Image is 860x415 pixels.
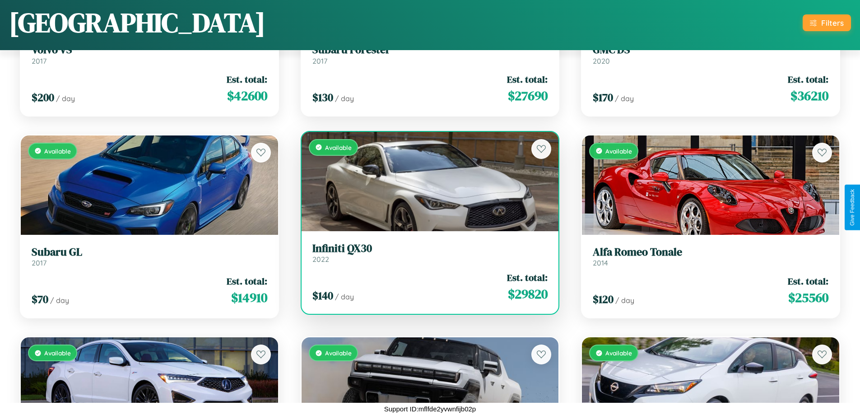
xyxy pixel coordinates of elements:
[312,43,548,65] a: Subaru Forester2017
[593,43,828,65] a: GMC DS2020
[312,56,327,65] span: 2017
[32,246,267,259] h3: Subaru GL
[32,292,48,307] span: $ 70
[312,288,333,303] span: $ 140
[849,189,855,226] div: Give Feedback
[325,144,352,151] span: Available
[821,18,844,28] div: Filters
[615,94,634,103] span: / day
[56,94,75,103] span: / day
[227,87,267,105] span: $ 42600
[227,73,267,86] span: Est. total:
[788,73,828,86] span: Est. total:
[227,275,267,288] span: Est. total:
[508,87,548,105] span: $ 27690
[312,90,333,105] span: $ 130
[593,258,608,267] span: 2014
[32,43,267,65] a: Volvo VS2017
[593,43,828,56] h3: GMC DS
[50,296,69,305] span: / day
[335,292,354,301] span: / day
[335,94,354,103] span: / day
[32,246,267,268] a: Subaru GL2017
[507,271,548,284] span: Est. total:
[615,296,634,305] span: / day
[32,258,46,267] span: 2017
[593,246,828,259] h3: Alfa Romeo Tonale
[593,56,610,65] span: 2020
[312,242,548,255] h3: Infiniti QX30
[790,87,828,105] span: $ 36210
[312,43,548,56] h3: Subaru Forester
[44,349,71,357] span: Available
[32,43,267,56] h3: Volvo VS
[593,292,614,307] span: $ 120
[312,255,329,264] span: 2022
[605,147,632,155] span: Available
[605,349,632,357] span: Available
[593,90,613,105] span: $ 170
[508,285,548,303] span: $ 29820
[803,14,851,31] button: Filters
[507,73,548,86] span: Est. total:
[325,349,352,357] span: Available
[788,275,828,288] span: Est. total:
[32,56,46,65] span: 2017
[44,147,71,155] span: Available
[593,246,828,268] a: Alfa Romeo Tonale2014
[312,242,548,264] a: Infiniti QX302022
[384,403,476,415] p: Support ID: mflfde2yvwnfijb02p
[231,289,267,307] span: $ 14910
[788,289,828,307] span: $ 25560
[9,4,265,41] h1: [GEOGRAPHIC_DATA]
[32,90,54,105] span: $ 200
